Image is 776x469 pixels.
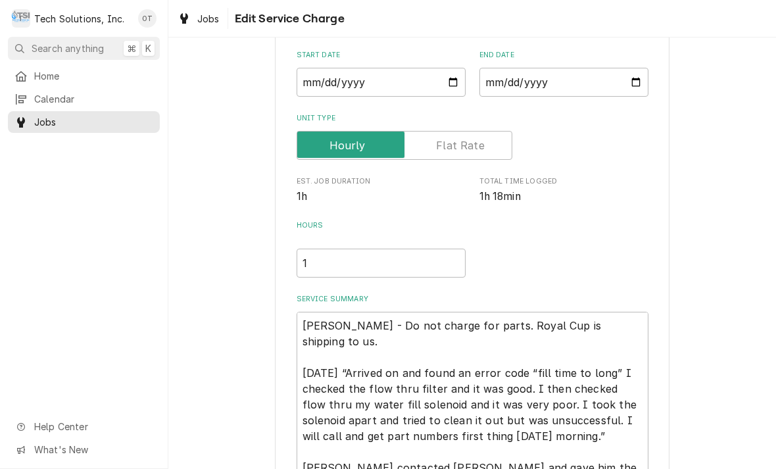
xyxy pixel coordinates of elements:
[34,12,124,26] div: Tech Solutions, Inc.
[12,9,30,28] div: Tech Solutions, Inc.'s Avatar
[172,8,225,30] a: Jobs
[479,50,648,61] label: End Date
[297,190,307,203] span: 1h
[297,113,648,124] label: Unit Type
[127,41,136,55] span: ⌘
[479,50,648,97] div: End Date
[297,220,466,241] label: Hours
[297,50,466,61] label: Start Date
[479,176,648,187] span: Total Time Logged
[297,113,648,160] div: Unit Type
[138,9,157,28] div: Otis Tooley's Avatar
[12,9,30,28] div: T
[297,50,466,97] div: Start Date
[297,68,466,97] input: yyyy-mm-dd
[479,176,648,205] div: Total Time Logged
[32,41,104,55] span: Search anything
[479,190,521,203] span: 1h 18min
[8,111,160,133] a: Jobs
[8,37,160,60] button: Search anything⌘K
[8,65,160,87] a: Home
[297,176,466,205] div: Est. Job Duration
[8,439,160,460] a: Go to What's New
[297,189,466,205] span: Est. Job Duration
[197,12,220,26] span: Jobs
[479,189,648,205] span: Total Time Logged
[34,420,152,433] span: Help Center
[34,115,153,129] span: Jobs
[297,220,466,278] div: [object Object]
[8,88,160,110] a: Calendar
[138,9,157,28] div: OT
[479,68,648,97] input: yyyy-mm-dd
[34,92,153,106] span: Calendar
[145,41,151,55] span: K
[231,10,345,28] span: Edit Service Charge
[297,294,648,305] label: Service Summary
[34,69,153,83] span: Home
[297,176,466,187] span: Est. Job Duration
[34,443,152,457] span: What's New
[8,416,160,437] a: Go to Help Center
